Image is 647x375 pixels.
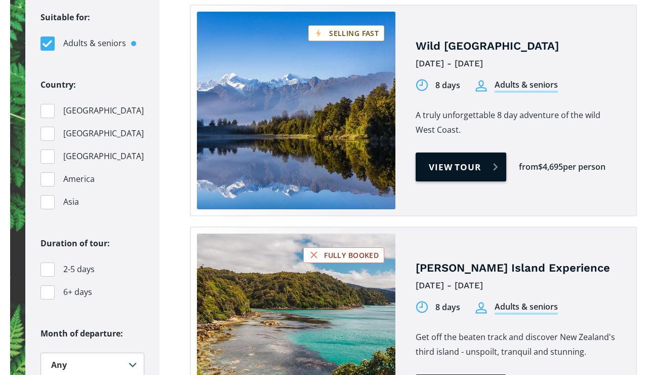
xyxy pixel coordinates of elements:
span: [GEOGRAPHIC_DATA] [63,127,144,140]
legend: Country: [41,78,76,92]
span: [GEOGRAPHIC_DATA] [63,104,144,118]
div: Adults & seniors [495,79,558,93]
h4: Wild [GEOGRAPHIC_DATA] [416,39,621,54]
div: [DATE] - [DATE] [416,278,621,293]
span: America [63,172,95,186]
div: [DATE] - [DATE] [416,56,621,71]
div: days [442,302,460,313]
legend: Suitable for: [41,10,90,25]
div: 8 [435,302,440,313]
span: [GEOGRAPHIC_DATA] [63,149,144,163]
legend: Month of departure: [41,326,144,341]
span: Asia [63,195,79,209]
div: from [519,161,538,173]
div: days [442,80,460,91]
a: View tour [416,153,506,181]
span: 6+ days [63,285,92,299]
span: 2-5 days [63,262,95,276]
div: Adults & seniors [495,301,558,315]
div: per person [563,161,605,173]
span: Adults & seniors [63,36,126,50]
p: A truly unforgettable 8 day adventure of the wild West Coast. [416,108,621,137]
div: $4,695 [538,161,563,173]
legend: Duration of tour: [41,236,110,251]
h4: [PERSON_NAME] Island Experience [416,261,621,276]
p: Get off the beaten track and discover New Zealand's third island - unspoilt, tranquil and stunning. [416,330,621,359]
div: 8 [435,80,440,91]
